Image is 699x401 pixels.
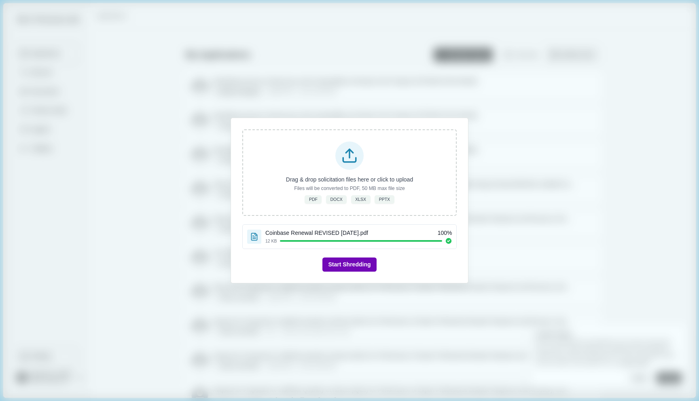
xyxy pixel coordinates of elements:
span: DOCX [330,196,342,202]
button: Start Shredding [322,257,376,272]
span: PPTX [379,196,390,202]
p: Drag & drop solicitation files here or click to upload [286,175,413,184]
span: PDF [309,196,318,202]
span: 12 KB [265,238,277,244]
span: 100 % [438,229,452,237]
p: Files will be converted to PDF, 50 MB max file size [294,185,405,192]
span: Coinbase Renewal REVISED [DATE].pdf [265,229,368,237]
span: XLSX [355,196,366,202]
